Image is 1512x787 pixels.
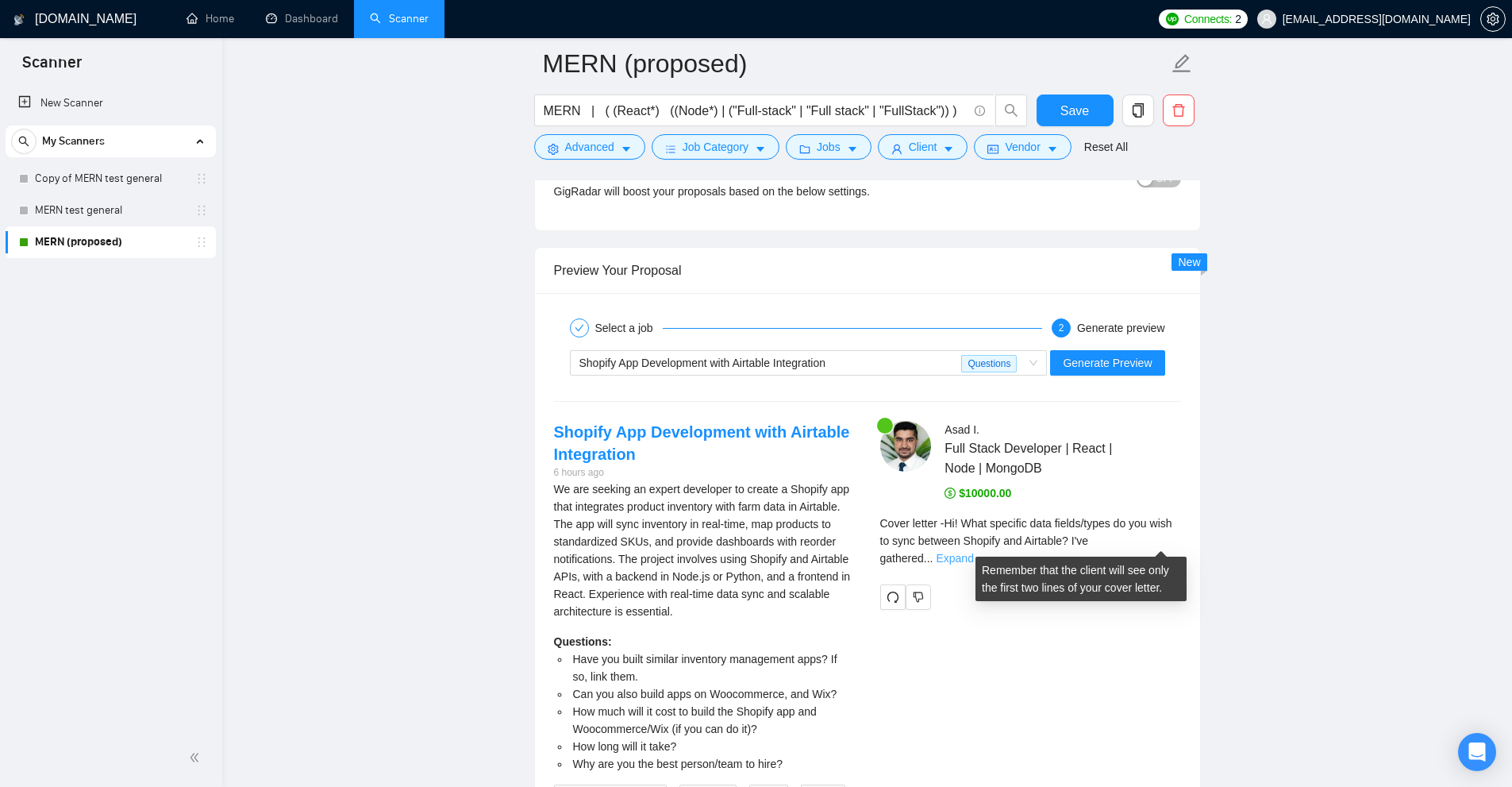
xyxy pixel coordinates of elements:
span: holder [195,172,208,185]
button: Save [1037,95,1114,126]
a: homeHome [187,12,234,25]
span: search [996,103,1026,118]
input: Search Freelance Jobs... [544,101,968,121]
div: Select a job [595,318,663,338]
span: info-circle [975,106,985,116]
a: Reset All [1084,138,1128,156]
div: 6 hours ago [554,465,855,480]
button: idcardVendorcaret-down [974,134,1071,160]
div: GigRadar will boost your proposals based on the below settings. [554,183,1025,200]
div: Remember that the client will see only the first two lines of your cover letter. [975,557,1187,601]
a: setting [1480,13,1506,25]
span: dollar [945,488,956,499]
button: delete [1163,95,1195,126]
a: Expand [936,552,973,565]
span: Save [1060,101,1089,121]
button: redo [880,584,906,610]
span: $10000.00 [945,487,1011,500]
img: c1zjEQbhMWuYiTgeWdz_z8Qy7Lbm1AlqRiSuELrYlaHzQPYqtjsjvvfMLCAkx8jKpM [880,421,931,472]
span: Client [909,138,937,156]
span: Full Stack Developer | React | Node | MongoDB [945,438,1133,478]
span: New [1178,256,1200,268]
span: Have you built similar inventory management apps? If so, link them. [573,653,837,683]
img: upwork-logo.png [1166,13,1179,25]
button: copy [1122,95,1154,126]
span: Cover letter - Hi! What specific data fields/types do you wish to sync between Shopify and Airtab... [880,517,1172,565]
span: edit [1172,53,1192,74]
span: Scanner [10,51,94,84]
a: Shopify App Development with Airtable Integration [554,423,850,463]
img: logo [13,7,25,33]
button: dislike [906,584,931,610]
li: New Scanner [6,87,216,119]
button: search [11,129,37,154]
span: folder [799,143,810,155]
span: caret-down [1047,143,1058,155]
span: My Scanners [42,125,105,157]
button: search [995,95,1027,126]
span: redo [881,591,905,604]
span: setting [548,143,559,155]
span: Can you also build apps on Woocommerce, and Wix? [573,688,837,700]
span: Questions [961,355,1017,372]
a: New Scanner [18,87,203,119]
button: folderJobscaret-down [786,134,871,160]
span: caret-down [621,143,632,155]
strong: Questions: [554,635,612,648]
span: bars [665,143,676,155]
span: dislike [913,591,924,604]
span: Connects: [1184,10,1232,28]
div: Preview Your Proposal [554,248,1181,293]
a: dashboardDashboard [266,12,338,25]
span: double-left [189,750,205,766]
div: We are seeking an expert developer to create a Shopify app that integrates product inventory with... [554,480,855,620]
span: copy [1123,103,1153,118]
button: setting [1480,6,1506,32]
a: Copy of MERN test general [35,163,186,195]
span: Asad I . [945,423,979,436]
a: MERN (proposed) [35,226,186,258]
span: Generate Preview [1063,354,1152,372]
button: barsJob Categorycaret-down [652,134,779,160]
span: holder [195,204,208,217]
span: Why are you the best person/team to hire? [573,758,783,770]
button: userClientcaret-down [878,134,968,160]
span: How much will it cost to build the Shopify app and Woocommerce/Wix (if you can do it)? [573,705,817,735]
span: caret-down [755,143,766,155]
span: Jobs [817,138,841,156]
button: Generate Preview [1050,350,1164,376]
span: Shopify App Development with Airtable Integration [579,357,826,369]
span: Advanced [565,138,614,156]
span: 2 [1235,10,1241,28]
button: settingAdvancedcaret-down [534,134,645,160]
span: idcard [987,143,998,155]
span: How long will it take? [573,740,677,753]
li: My Scanners [6,125,216,258]
span: caret-down [943,143,954,155]
span: ... [924,552,933,565]
div: Generate preview [1077,318,1165,338]
span: holder [195,236,208,249]
span: caret-down [847,143,858,155]
span: search [12,136,36,147]
span: delete [1164,103,1194,118]
input: Scanner name... [543,44,1168,83]
span: Vendor [1005,138,1040,156]
span: check [575,323,584,333]
div: Open Intercom Messenger [1458,733,1496,771]
a: MERN test general [35,195,186,226]
span: user [1261,14,1272,25]
span: 2 [1059,322,1064,334]
a: searchScanner [370,12,429,25]
span: user [891,143,902,155]
div: Remember that the client will see only the first two lines of your cover letter. [880,515,1181,567]
span: Job Category [683,138,748,156]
